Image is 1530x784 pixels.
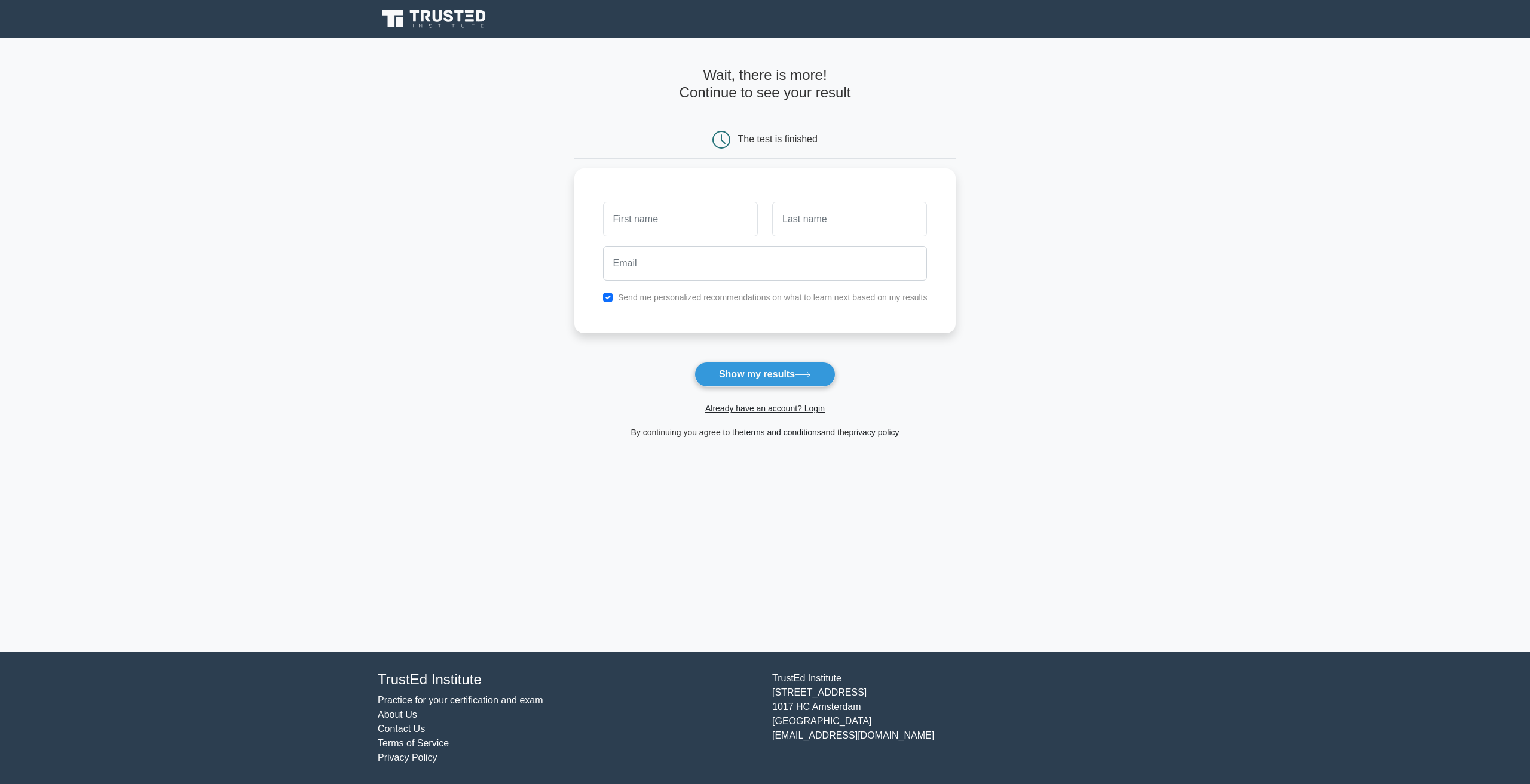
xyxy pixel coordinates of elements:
a: About Us [378,709,417,720]
h4: TrustEd Institute [378,671,758,688]
a: terms and conditions [744,428,821,437]
label: Send me personalized recommendations on what to learn next based on my results [618,293,928,302]
a: Already have an account? Login [705,404,825,413]
div: The test is finished [738,134,818,144]
a: Privacy Policy [378,752,437,763]
a: Practice for your certification and exam [378,695,543,705]
a: Contact Us [378,724,425,734]
h4: Wait, there is more! Continue to see your result [574,67,956,102]
div: By continuing you agree to the and the [567,425,963,439]
a: privacy policy [849,428,899,437]
input: Last name [772,202,927,236]
div: TrustEd Institute [STREET_ADDRESS] 1017 HC Amsterdam [GEOGRAPHIC_DATA] [EMAIL_ADDRESS][DOMAIN_NAME] [765,671,1159,765]
a: Terms of Service [378,738,449,748]
button: Show my results [694,362,836,387]
input: Email [603,246,928,281]
input: First name [603,202,758,236]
